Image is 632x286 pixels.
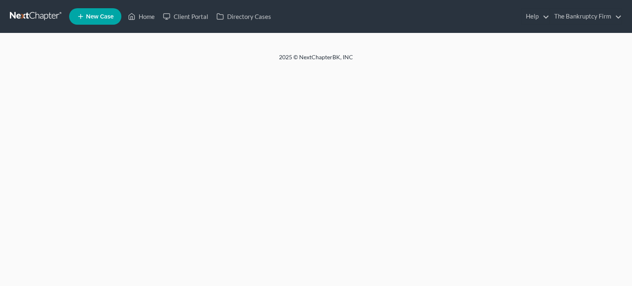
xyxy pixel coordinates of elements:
a: The Bankruptcy Firm [550,9,622,24]
new-legal-case-button: New Case [69,8,121,25]
a: Home [124,9,159,24]
a: Client Portal [159,9,212,24]
a: Help [522,9,549,24]
div: 2025 © NextChapterBK, INC [81,53,551,68]
a: Directory Cases [212,9,275,24]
